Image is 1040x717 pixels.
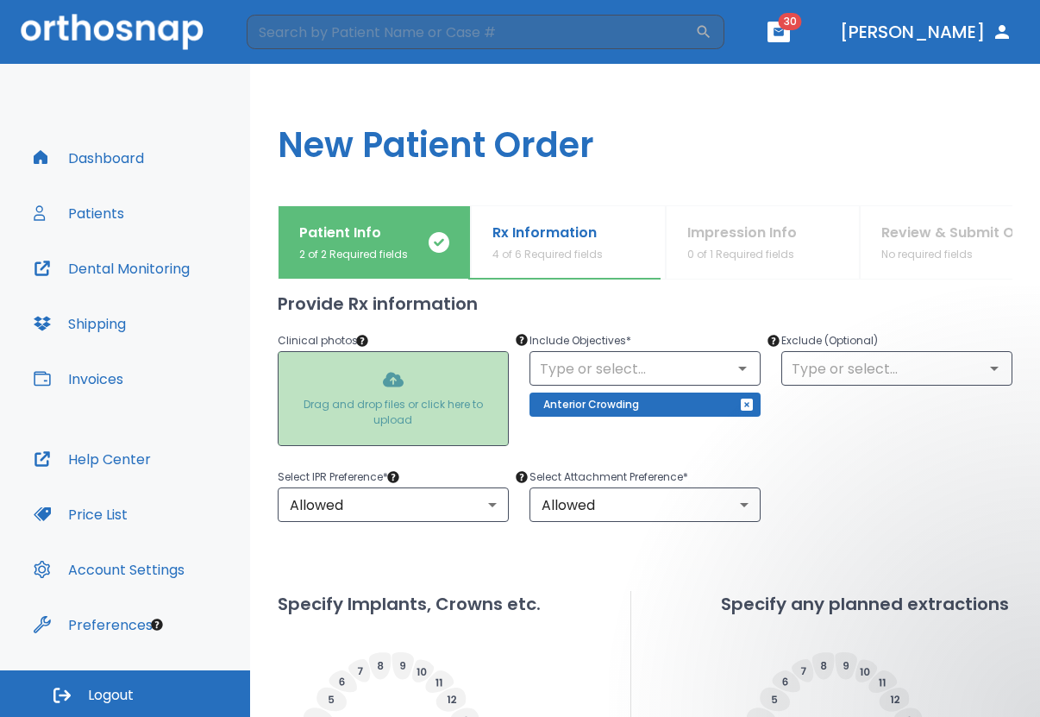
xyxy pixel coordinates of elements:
[23,192,135,234] button: Patients
[250,64,1040,205] h1: New Patient Order
[354,333,370,349] div: Tooltip anchor
[23,604,163,645] button: Preferences
[514,469,529,485] div: Tooltip anchor
[529,467,761,487] p: Select Attachment Preference *
[492,223,603,243] p: Rx Information
[299,223,408,243] p: Patient Info
[23,358,134,399] button: Invoices
[23,137,154,179] button: Dashboard
[514,332,529,348] div: Tooltip anchor
[278,591,541,617] h2: Specify Implants, Crowns etc.
[779,13,802,30] span: 30
[149,617,165,632] div: Tooltip anchor
[535,356,755,381] input: Type or select...
[247,15,695,49] input: Search by Patient Name or Case #
[529,330,761,351] p: Include Objectives *
[766,333,781,349] div: Tooltip anchor
[982,356,1006,381] button: Open
[278,467,509,487] p: Select IPR Preference *
[88,686,134,705] span: Logout
[543,394,639,415] p: Anterior Crowding
[21,14,204,49] img: Orthosnap
[278,487,509,522] div: Allowed
[299,247,408,262] p: 2 of 2 Required fields
[23,549,195,590] button: Account Settings
[833,16,1019,47] button: [PERSON_NAME]
[781,330,1012,351] p: Exclude (Optional)
[278,330,509,351] p: Clinical photos *
[529,487,761,522] div: Allowed
[23,303,136,344] button: Shipping
[492,247,603,262] p: 4 of 6 Required fields
[23,248,200,289] button: Dental Monitoring
[23,438,161,480] button: Help Center
[385,469,401,485] div: Tooltip anchor
[23,494,138,535] button: Price List
[721,591,1009,617] h2: Specify any planned extractions
[786,356,1007,381] input: Type or select...
[278,291,1012,317] h2: Provide Rx information
[730,356,755,381] button: Open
